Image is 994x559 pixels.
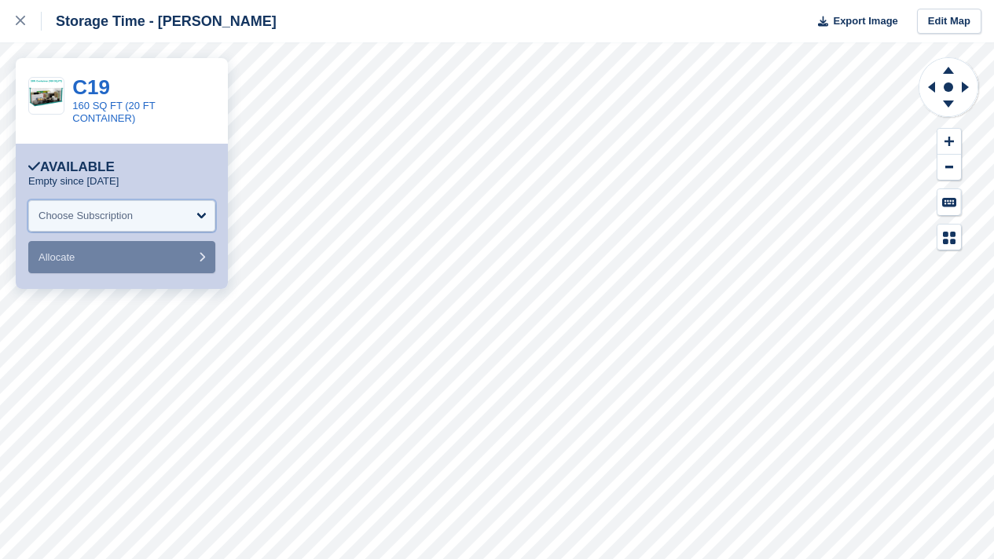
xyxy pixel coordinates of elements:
[28,241,215,273] button: Allocate
[917,9,981,35] a: Edit Map
[937,155,961,181] button: Zoom Out
[29,79,64,113] img: 10ft%20Container%20(80%20SQ%20FT)%20(1).png
[937,129,961,155] button: Zoom In
[39,208,133,224] div: Choose Subscription
[42,12,277,31] div: Storage Time - [PERSON_NAME]
[937,225,961,250] button: Map Legend
[28,175,119,188] p: Empty since [DATE]
[72,100,155,124] a: 160 SQ FT (20 FT CONTAINER)
[72,75,110,99] a: C19
[809,9,898,35] button: Export Image
[28,159,115,175] div: Available
[39,251,75,263] span: Allocate
[833,13,897,29] span: Export Image
[937,189,961,215] button: Keyboard Shortcuts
